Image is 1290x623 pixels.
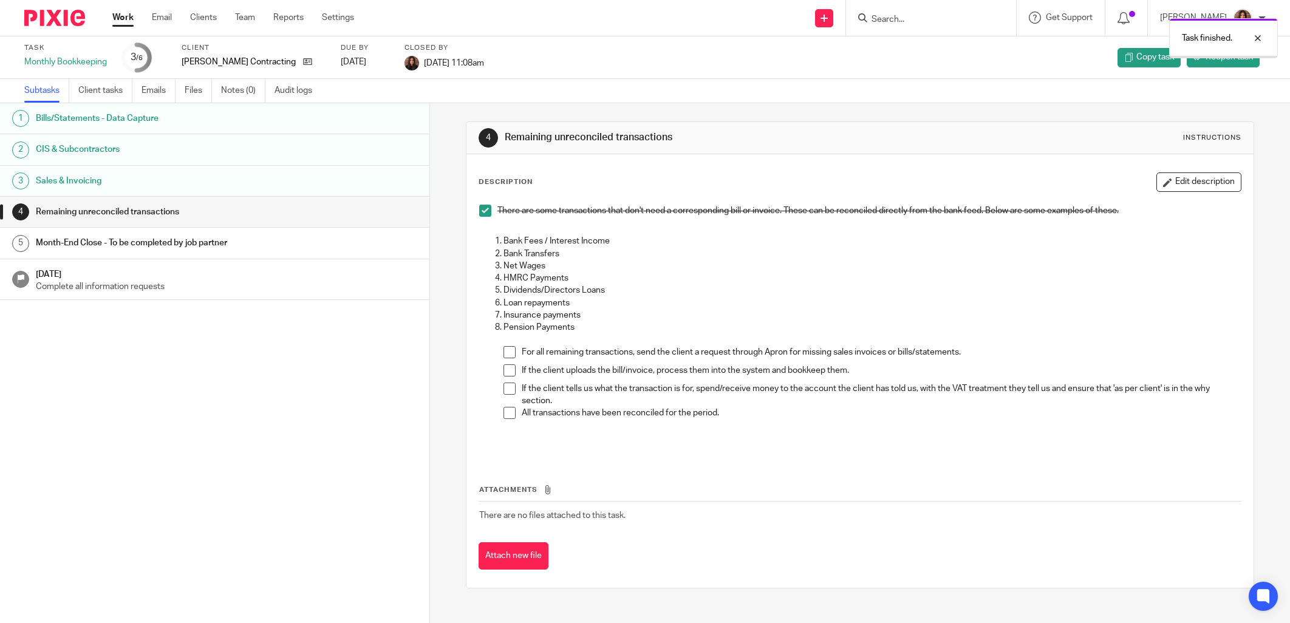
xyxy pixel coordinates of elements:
[522,407,1241,419] p: All transactions have been reconciled for the period.
[522,383,1241,407] p: If the client tells us what the transaction is for, spend/receive money to the account the client...
[36,172,290,190] h1: Sales & Invoicing
[497,205,1241,217] p: There are some transactions that don't need a corresponding bill or invoice. These can be reconci...
[36,234,290,252] h1: Month-End Close - To be completed by job partner
[24,79,69,103] a: Subtasks
[190,12,217,24] a: Clients
[12,110,29,127] div: 1
[479,542,548,570] button: Attach new file
[273,12,304,24] a: Reports
[24,56,107,68] div: Monthly Bookkeeping
[479,486,537,493] span: Attachments
[479,177,533,187] p: Description
[112,12,134,24] a: Work
[404,43,484,53] label: Closed by
[24,43,107,53] label: Task
[503,321,1241,333] p: Pension Payments
[522,346,1241,358] p: For all remaining transactions, send the client a request through Apron for missing sales invoice...
[36,109,290,128] h1: Bills/Statements - Data Capture
[12,172,29,189] div: 3
[235,12,255,24] a: Team
[522,364,1241,376] p: If the client uploads the bill/invoice, process them into the system and bookkeep them.
[1156,172,1241,192] button: Edit description
[503,248,1241,260] p: Bank Transfers
[36,203,290,221] h1: Remaining unreconciled transactions
[479,511,626,520] span: There are no files attached to this task.
[1182,32,1232,44] p: Task finished.
[503,284,1241,296] p: Dividends/Directors Loans
[36,265,417,281] h1: [DATE]
[503,235,1241,247] p: Bank Fees / Interest Income
[503,260,1241,272] p: Net Wages
[36,140,290,158] h1: CIS & Subcontractors
[505,131,886,144] h1: Remaining unreconciled transactions
[12,141,29,158] div: 2
[503,297,1241,309] p: Loan repayments
[341,43,389,53] label: Due by
[78,79,132,103] a: Client tasks
[182,43,326,53] label: Client
[503,309,1241,321] p: Insurance payments
[275,79,321,103] a: Audit logs
[131,50,143,64] div: 3
[479,128,498,148] div: 4
[12,203,29,220] div: 4
[341,56,389,68] div: [DATE]
[1183,133,1241,143] div: Instructions
[322,12,354,24] a: Settings
[185,79,212,103] a: Files
[404,56,419,70] img: Headshot.jpg
[424,58,484,67] span: [DATE] 11:08am
[36,281,417,293] p: Complete all information requests
[142,79,176,103] a: Emails
[1233,9,1252,28] img: Headshot.jpg
[182,56,297,68] p: [PERSON_NAME] Contracting Ltd
[24,10,85,26] img: Pixie
[221,79,265,103] a: Notes (0)
[152,12,172,24] a: Email
[136,55,143,61] small: /6
[503,272,1241,284] p: HMRC Payments
[12,235,29,252] div: 5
